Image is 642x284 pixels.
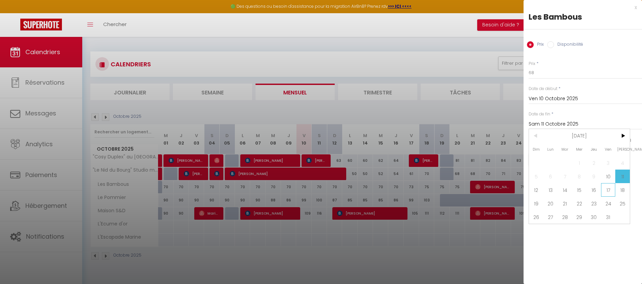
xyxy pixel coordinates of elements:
[544,183,558,197] span: 13
[529,61,535,67] label: Prix
[601,197,616,210] span: 24
[615,143,630,156] span: [PERSON_NAME]
[615,197,630,210] span: 25
[601,170,616,183] span: 10
[586,183,601,197] span: 16
[529,86,557,92] label: Date de début
[558,197,572,210] span: 21
[524,3,637,12] div: x
[572,156,587,170] span: 1
[529,197,544,210] span: 19
[586,143,601,156] span: Jeu
[529,183,544,197] span: 12
[529,210,544,224] span: 26
[554,41,583,49] label: Disponibilité
[615,183,630,197] span: 18
[601,156,616,170] span: 3
[586,197,601,210] span: 23
[544,170,558,183] span: 6
[544,197,558,210] span: 20
[558,183,572,197] span: 14
[558,170,572,183] span: 7
[586,170,601,183] span: 9
[572,210,587,224] span: 29
[544,210,558,224] span: 27
[615,170,630,183] span: 11
[601,210,616,224] span: 31
[615,129,630,143] span: >
[586,210,601,224] span: 30
[529,143,544,156] span: Dim
[544,143,558,156] span: Lun
[572,183,587,197] span: 15
[558,210,572,224] span: 28
[615,156,630,170] span: 4
[572,143,587,156] span: Mer
[529,170,544,183] span: 5
[601,183,616,197] span: 17
[601,143,616,156] span: Ven
[586,156,601,170] span: 2
[534,41,544,49] label: Prix
[529,12,637,22] div: Les Bambous
[572,197,587,210] span: 22
[529,111,550,117] label: Date de fin
[529,129,544,143] span: <
[572,170,587,183] span: 8
[544,129,616,143] span: [DATE]
[558,143,572,156] span: Mar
